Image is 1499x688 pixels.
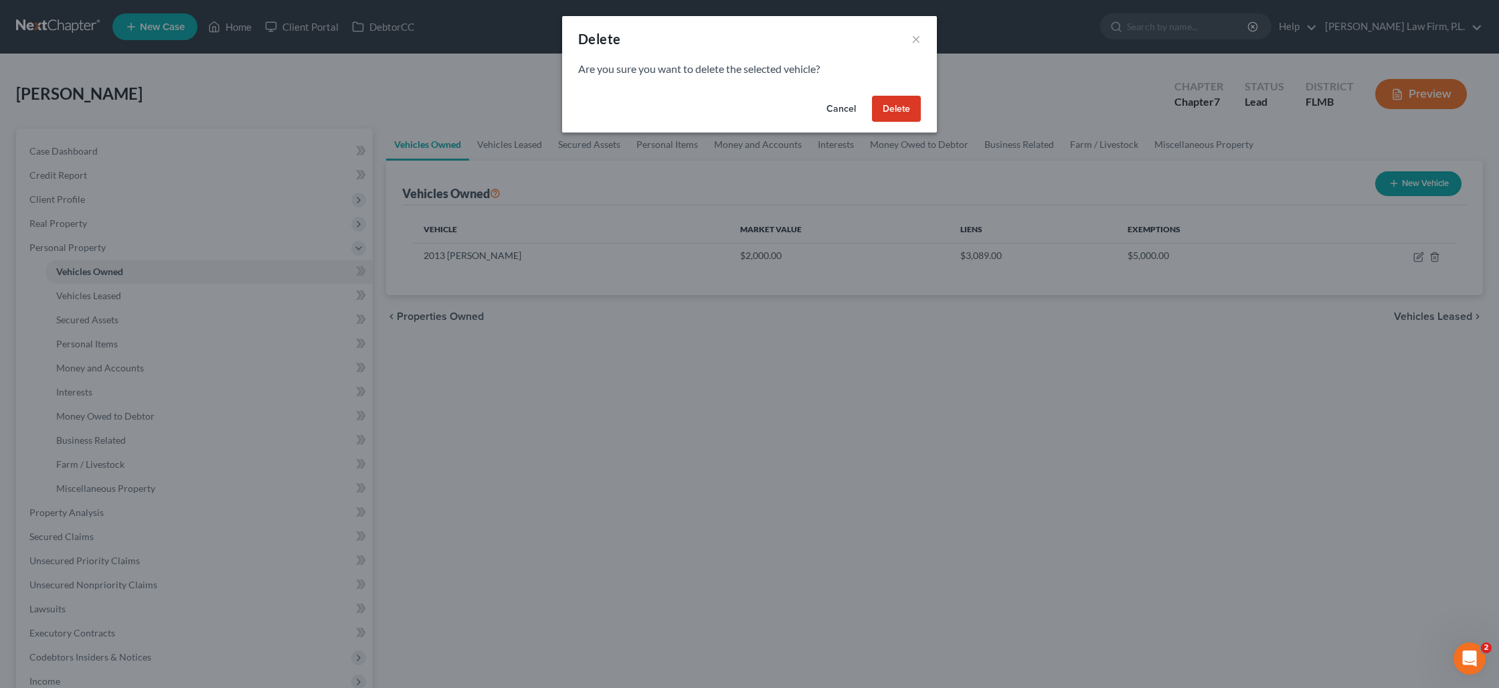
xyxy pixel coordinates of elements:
p: Are you sure you want to delete the selected vehicle? [578,62,921,77]
iframe: Intercom live chat [1453,642,1486,675]
div: Delete [578,29,620,48]
span: 2 [1481,642,1492,653]
button: Delete [872,96,921,122]
button: Cancel [816,96,867,122]
button: × [911,31,921,47]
